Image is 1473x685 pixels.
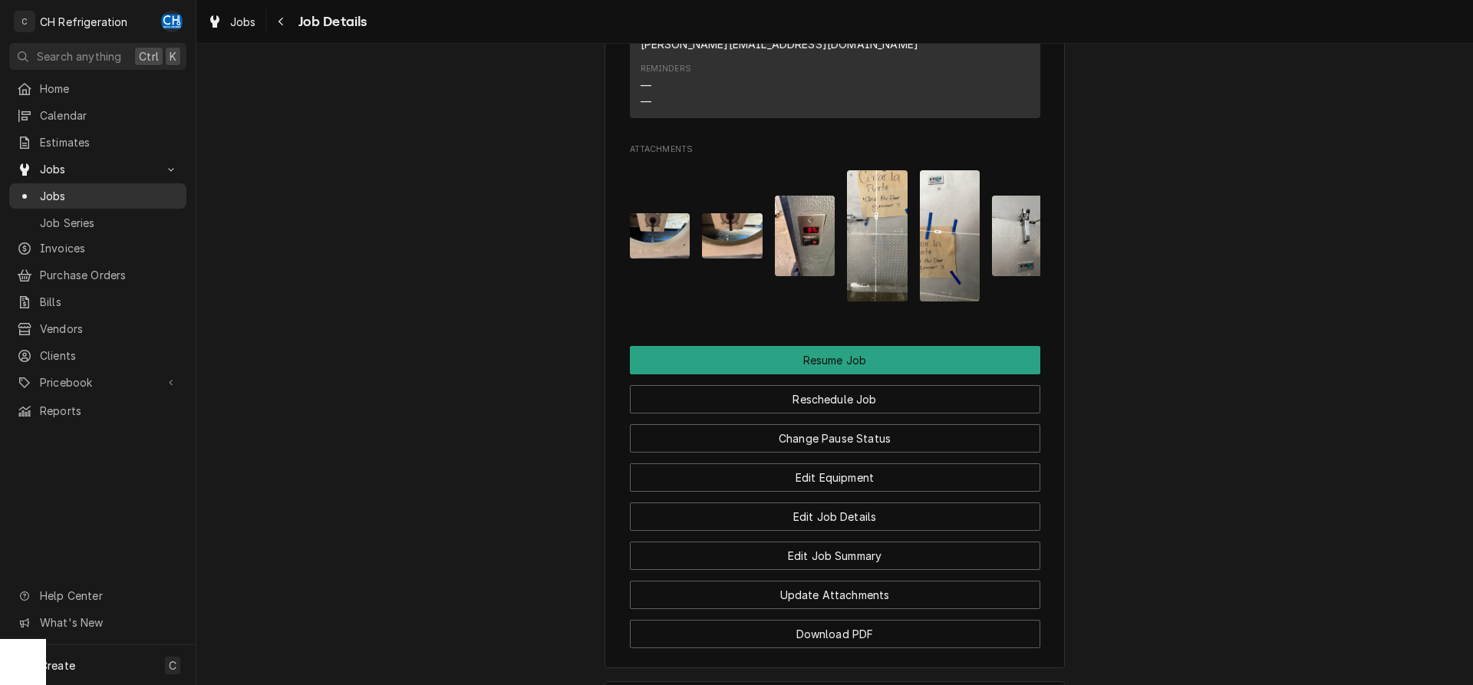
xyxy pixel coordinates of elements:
[9,130,186,155] a: Estimates
[9,316,186,341] a: Vendors
[630,424,1040,453] button: Change Pause Status
[9,43,186,70] button: Search anythingCtrlK
[630,609,1040,648] div: Button Group Row
[40,347,179,364] span: Clients
[641,63,691,75] div: Reminders
[630,374,1040,413] div: Button Group Row
[630,143,1040,156] span: Attachments
[170,48,176,64] span: K
[40,107,179,123] span: Calendar
[161,11,183,32] div: CH
[40,240,179,256] span: Invoices
[630,346,1040,374] div: Button Group Row
[40,81,179,97] span: Home
[920,170,980,301] img: 9pV3bBOTbGeg1gGd1A7U
[702,213,763,259] img: kiClCqgmQ5yDmgT6TWuz
[641,63,691,110] div: Reminders
[641,94,651,110] div: —
[40,294,179,310] span: Bills
[9,156,186,182] a: Go to Jobs
[630,213,690,259] img: dl45DH6cRG62EowYFYER
[630,413,1040,453] div: Button Group Row
[9,103,186,128] a: Calendar
[9,398,186,423] a: Reports
[294,12,367,32] span: Job Details
[630,492,1040,531] div: Button Group Row
[9,610,186,635] a: Go to What's New
[630,581,1040,609] button: Update Attachments
[139,48,159,64] span: Ctrl
[630,158,1040,314] span: Attachments
[9,183,186,209] a: Jobs
[37,48,121,64] span: Search anything
[775,196,835,276] img: VwRyJXAzSOayMOvUzuPJ
[630,542,1040,570] button: Edit Job Summary
[9,262,186,288] a: Purchase Orders
[40,267,179,283] span: Purchase Orders
[630,463,1040,492] button: Edit Equipment
[40,403,179,419] span: Reports
[9,210,186,235] a: Job Series
[161,11,183,32] div: Chris Hiraga's Avatar
[14,11,35,32] div: C
[230,14,256,30] span: Jobs
[9,235,186,261] a: Invoices
[630,620,1040,648] button: Download PDF
[40,215,179,231] span: Job Series
[40,614,177,631] span: What's New
[40,374,156,390] span: Pricebook
[630,346,1040,374] button: Resume Job
[630,143,1040,314] div: Attachments
[9,370,186,395] a: Go to Pricebook
[169,657,176,673] span: C
[847,170,908,301] img: 7lBPVwLbSQGALzPnlh2N
[992,196,1053,276] img: yTuc3ClZTZm54DoQIUaT
[40,14,128,30] div: CH Refrigeration
[40,588,177,604] span: Help Center
[630,531,1040,570] div: Button Group Row
[9,583,186,608] a: Go to Help Center
[641,77,651,94] div: —
[630,570,1040,609] div: Button Group Row
[630,346,1040,648] div: Button Group
[630,385,1040,413] button: Reschedule Job
[630,502,1040,531] button: Edit Job Details
[40,659,75,672] span: Create
[201,9,262,35] a: Jobs
[40,321,179,337] span: Vendors
[9,76,186,101] a: Home
[9,289,186,315] a: Bills
[40,188,179,204] span: Jobs
[9,343,186,368] a: Clients
[40,161,156,177] span: Jobs
[269,9,294,34] button: Navigate back
[641,38,919,51] a: [PERSON_NAME][EMAIL_ADDRESS][DOMAIN_NAME]
[40,134,179,150] span: Estimates
[630,453,1040,492] div: Button Group Row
